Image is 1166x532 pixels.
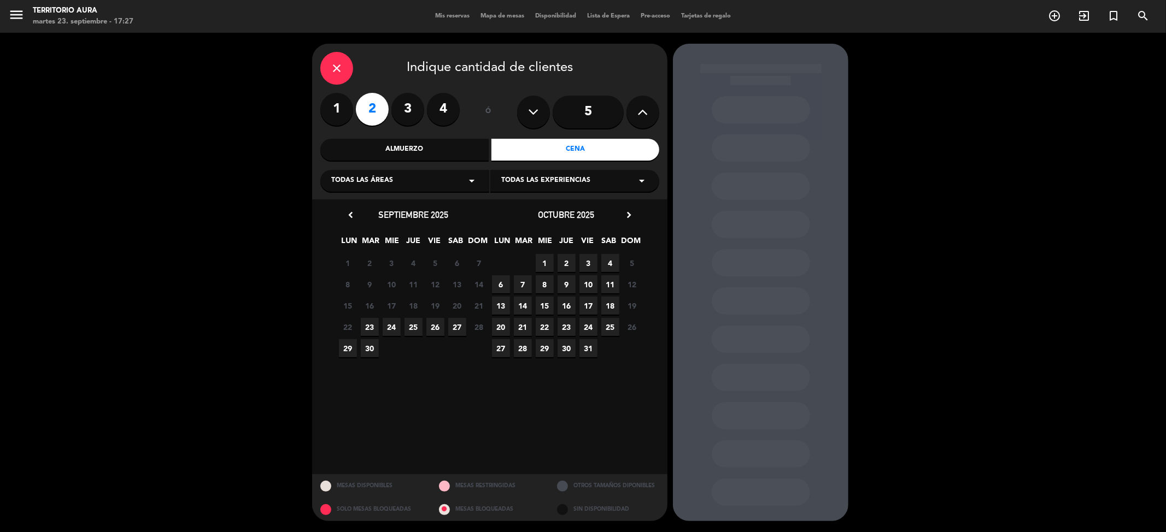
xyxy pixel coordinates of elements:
[492,339,510,357] span: 27
[383,297,401,315] span: 17
[430,13,475,19] span: Mis reservas
[558,297,576,315] span: 16
[391,93,424,126] label: 3
[339,339,357,357] span: 29
[320,52,659,85] div: Indique cantidad de clientes
[362,234,380,252] span: MAR
[405,275,423,293] span: 11
[405,234,423,252] span: JUE
[361,318,379,336] span: 23
[579,297,597,315] span: 17
[447,234,465,252] span: SAB
[405,318,423,336] span: 25
[448,254,466,272] span: 6
[538,209,595,220] span: octubre 2025
[492,275,510,293] span: 6
[1136,9,1150,22] i: search
[579,339,597,357] span: 31
[330,62,343,75] i: close
[427,93,460,126] label: 4
[345,209,356,221] i: chevron_left
[8,7,25,23] i: menu
[320,139,489,161] div: Almuerzo
[492,297,510,315] span: 13
[383,275,401,293] span: 10
[361,275,379,293] span: 9
[426,318,444,336] span: 26
[33,16,133,27] div: martes 23. septiembre - 17:27
[475,13,530,19] span: Mapa de mesas
[339,318,357,336] span: 22
[361,339,379,357] span: 30
[536,339,554,357] span: 29
[514,339,532,357] span: 28
[312,474,431,498] div: MESAS DISPONIBLES
[623,209,635,221] i: chevron_right
[339,297,357,315] span: 15
[582,13,635,19] span: Lista de Espera
[341,234,359,252] span: LUN
[470,297,488,315] span: 21
[33,5,133,16] div: TERRITORIO AURA
[579,234,597,252] span: VIE
[514,297,532,315] span: 14
[426,297,444,315] span: 19
[378,209,448,220] span: septiembre 2025
[515,234,533,252] span: MAR
[600,234,618,252] span: SAB
[536,254,554,272] span: 1
[492,318,510,336] span: 20
[558,275,576,293] span: 9
[468,234,487,252] span: DOM
[426,254,444,272] span: 5
[601,297,619,315] span: 18
[331,175,393,186] span: Todas las áreas
[623,254,641,272] span: 5
[383,318,401,336] span: 24
[549,474,667,498] div: OTROS TAMAÑOS DIPONIBLES
[356,93,389,126] label: 2
[405,254,423,272] span: 4
[536,234,554,252] span: MIE
[361,297,379,315] span: 16
[579,254,597,272] span: 3
[339,254,357,272] span: 1
[383,254,401,272] span: 3
[448,275,466,293] span: 13
[494,234,512,252] span: LUN
[530,13,582,19] span: Disponibilidad
[623,318,641,336] span: 26
[448,297,466,315] span: 20
[426,275,444,293] span: 12
[405,297,423,315] span: 18
[558,254,576,272] span: 2
[536,297,554,315] span: 15
[1077,9,1091,22] i: exit_to_app
[536,318,554,336] span: 22
[579,275,597,293] span: 10
[431,474,549,498] div: MESAS RESTRINGIDAS
[601,318,619,336] span: 25
[448,318,466,336] span: 27
[471,93,506,131] div: ó
[558,318,576,336] span: 23
[470,318,488,336] span: 28
[431,498,549,521] div: MESAS BLOQUEADAS
[601,254,619,272] span: 4
[514,275,532,293] span: 7
[514,318,532,336] span: 21
[312,498,431,521] div: SOLO MESAS BLOQUEADAS
[1048,9,1061,22] i: add_circle_outline
[601,275,619,293] span: 11
[623,297,641,315] span: 19
[361,254,379,272] span: 2
[558,234,576,252] span: JUE
[470,254,488,272] span: 7
[465,174,478,187] i: arrow_drop_down
[635,174,648,187] i: arrow_drop_down
[383,234,401,252] span: MIE
[1107,9,1120,22] i: turned_in_not
[339,275,357,293] span: 8
[501,175,590,186] span: Todas las experiencias
[579,318,597,336] span: 24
